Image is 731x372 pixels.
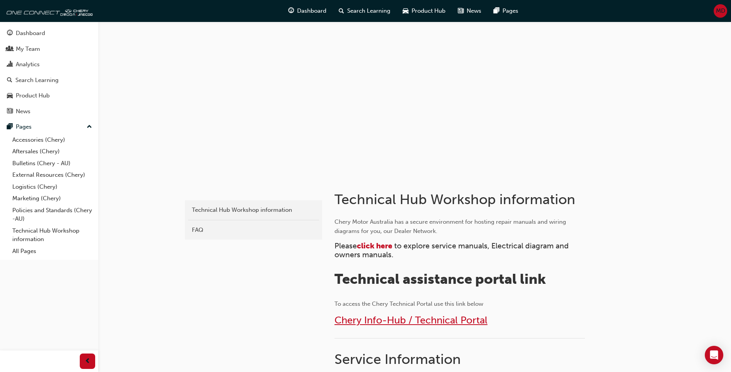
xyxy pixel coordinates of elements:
[9,181,95,193] a: Logistics (Chery)
[15,76,59,85] div: Search Learning
[458,6,464,16] span: news-icon
[334,218,568,235] span: Chery Motor Australia has a secure environment for hosting repair manuals and wiring diagrams for...
[3,26,95,40] a: Dashboard
[334,271,546,287] span: Technical assistance portal link
[412,7,445,15] span: Product Hub
[705,346,723,364] div: Open Intercom Messenger
[192,226,315,235] div: FAQ
[3,104,95,119] a: News
[3,73,95,87] a: Search Learning
[334,300,483,307] span: To access the Chery Technical Portal use this link below
[16,122,32,131] div: Pages
[7,30,13,37] span: guage-icon
[297,7,326,15] span: Dashboard
[3,120,95,134] button: Pages
[9,158,95,169] a: Bulletins (Chery - AU)
[7,124,13,131] span: pages-icon
[3,89,95,103] a: Product Hub
[334,191,587,208] h1: Technical Hub Workshop information
[452,3,487,19] a: news-iconNews
[7,61,13,68] span: chart-icon
[16,60,40,69] div: Analytics
[16,91,50,100] div: Product Hub
[7,77,12,84] span: search-icon
[3,25,95,120] button: DashboardMy TeamAnalyticsSearch LearningProduct HubNews
[288,6,294,16] span: guage-icon
[188,203,319,217] a: Technical Hub Workshop information
[16,29,45,38] div: Dashboard
[357,241,392,250] a: click here
[334,241,571,259] span: to explore service manuals, Electrical diagram and owners manuals.
[9,146,95,158] a: Aftersales (Chery)
[188,223,319,237] a: FAQ
[7,108,13,115] span: news-icon
[9,193,95,204] a: Marketing (Chery)
[9,245,95,257] a: All Pages
[339,6,344,16] span: search-icon
[494,6,499,16] span: pages-icon
[9,134,95,146] a: Accessories (Chery)
[7,46,13,53] span: people-icon
[9,204,95,225] a: Policies and Standards (Chery -AU)
[85,357,91,366] span: prev-icon
[467,7,481,15] span: News
[403,6,408,16] span: car-icon
[334,241,357,250] span: Please
[9,225,95,245] a: Technical Hub Workshop information
[334,314,487,326] a: Chery Info-Hub / Technical Portal
[9,169,95,181] a: External Resources (Chery)
[16,45,40,54] div: My Team
[3,42,95,56] a: My Team
[397,3,452,19] a: car-iconProduct Hub
[502,7,518,15] span: Pages
[716,7,725,15] span: MD
[16,107,30,116] div: News
[7,92,13,99] span: car-icon
[87,122,92,132] span: up-icon
[487,3,524,19] a: pages-iconPages
[3,57,95,72] a: Analytics
[4,3,92,18] img: oneconnect
[334,351,461,367] span: Service Information
[714,4,727,18] button: MD
[333,3,397,19] a: search-iconSearch Learning
[192,206,315,214] div: Technical Hub Workshop information
[347,7,390,15] span: Search Learning
[282,3,333,19] a: guage-iconDashboard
